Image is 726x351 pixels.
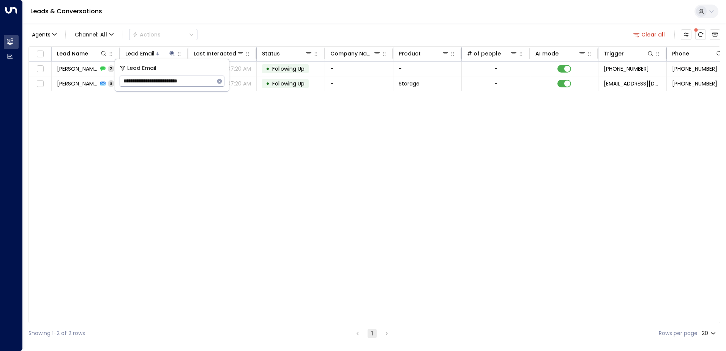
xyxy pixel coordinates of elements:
[127,64,156,73] span: Lead Email
[262,49,280,58] div: Status
[399,49,449,58] div: Product
[630,29,668,40] button: Clear all
[467,49,518,58] div: # of people
[535,49,559,58] div: AI mode
[57,80,98,87] span: Amelia Padgett
[227,65,251,73] p: 07:20 AM
[353,329,391,338] nav: pagination navigation
[393,62,462,76] td: -
[672,49,723,58] div: Phone
[604,49,624,58] div: Trigger
[57,49,88,58] div: Lead Name
[28,29,59,40] button: Agents
[659,329,699,337] label: Rows per page:
[125,49,155,58] div: Lead Email
[57,65,98,73] span: Amelia Padgett
[133,31,161,38] div: Actions
[368,329,377,338] button: page 1
[604,80,661,87] span: leads@space-station.co.uk
[494,80,497,87] div: -
[672,49,689,58] div: Phone
[672,80,717,87] span: +447818465364
[325,62,393,76] td: -
[672,65,717,73] span: +447818465364
[262,49,312,58] div: Status
[108,80,114,87] span: 3
[35,79,45,89] span: Toggle select row
[467,49,501,58] div: # of people
[604,65,649,73] span: +447818465364
[399,80,420,87] span: Storage
[57,49,107,58] div: Lead Name
[325,76,393,91] td: -
[129,29,197,40] button: Actions
[681,29,691,40] button: Customize
[330,49,373,58] div: Company Name
[702,328,717,339] div: 20
[194,49,244,58] div: Last Interacted
[100,32,107,38] span: All
[30,7,102,16] a: Leads & Conversations
[604,49,654,58] div: Trigger
[32,32,51,37] span: Agents
[535,49,586,58] div: AI mode
[129,29,197,40] div: Button group with a nested menu
[72,29,117,40] span: Channel:
[108,65,114,72] span: 2
[272,80,305,87] span: Following Up
[272,65,305,73] span: Following Up
[125,49,176,58] div: Lead Email
[227,80,251,87] p: 07:20 AM
[695,29,706,40] span: There are new threads available. Refresh the grid to view the latest updates.
[399,49,421,58] div: Product
[35,64,45,74] span: Toggle select row
[72,29,117,40] button: Channel:All
[266,62,270,75] div: •
[494,65,497,73] div: -
[266,77,270,90] div: •
[710,29,720,40] button: Archived Leads
[35,49,45,59] span: Toggle select all
[330,49,381,58] div: Company Name
[28,329,85,337] div: Showing 1-2 of 2 rows
[194,49,236,58] div: Last Interacted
